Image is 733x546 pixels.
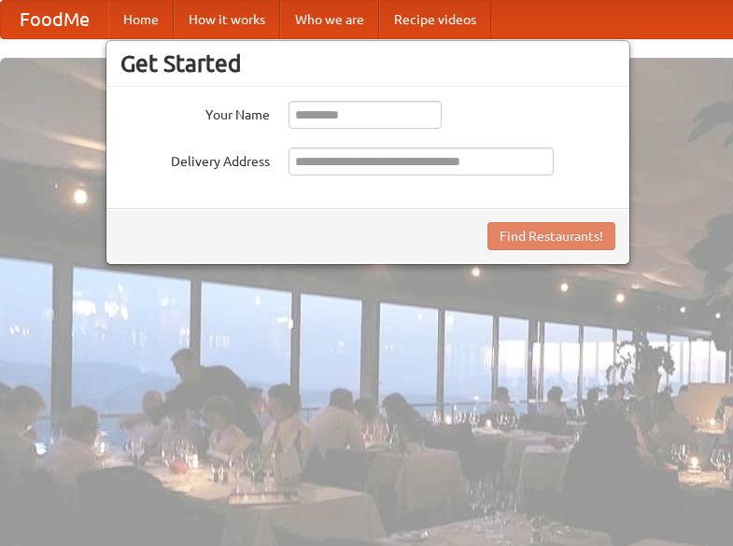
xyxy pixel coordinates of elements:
[120,49,615,77] h3: Get Started
[108,1,174,38] a: Home
[120,101,270,124] label: Your Name
[120,147,270,171] label: Delivery Address
[1,1,108,38] a: FoodMe
[174,1,280,38] a: How it works
[487,222,615,250] button: Find Restaurants!
[280,1,379,38] a: Who we are
[379,1,491,38] a: Recipe videos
